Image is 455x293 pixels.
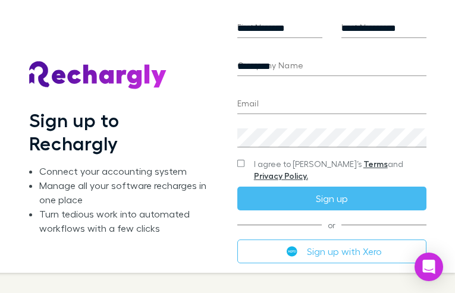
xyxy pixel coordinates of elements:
a: Terms [363,159,388,169]
h1: Sign up to Rechargly [29,109,214,155]
button: Sign up [237,187,426,210]
img: Rechargly's Logo [29,61,167,90]
li: Connect your accounting system [39,164,213,178]
button: Sign up with Xero [237,240,426,263]
img: Xero's logo [287,246,297,257]
li: Turn tedious work into automated workflows with a few clicks [39,207,213,235]
a: Privacy Policy. [254,171,308,181]
li: Manage all your software recharges in one place [39,178,213,207]
span: I agree to [PERSON_NAME]’s and [254,158,426,182]
div: Open Intercom Messenger [415,253,443,281]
